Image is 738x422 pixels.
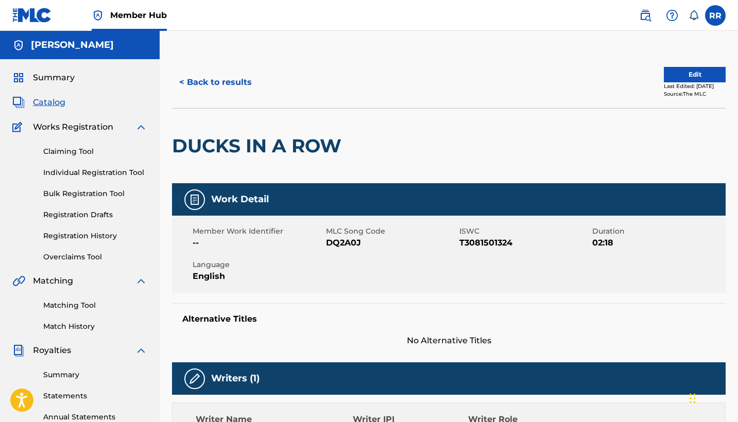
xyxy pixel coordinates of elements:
iframe: Resource Center [709,270,738,355]
h5: Rod Roberts [31,39,114,51]
img: expand [135,121,147,133]
span: Language [193,259,323,270]
div: Help [662,5,682,26]
span: Royalties [33,344,71,357]
span: Duration [592,226,723,237]
img: Royalties [12,344,25,357]
div: Notifications [689,10,699,21]
span: -- [193,237,323,249]
a: CatalogCatalog [12,96,65,109]
img: Accounts [12,39,25,51]
a: Summary [43,370,147,380]
a: Registration History [43,231,147,241]
img: Matching [12,275,25,287]
iframe: Chat Widget [686,373,738,422]
h5: Writers (1) [211,373,260,384]
h5: Work Detail [211,194,269,205]
img: Catalog [12,96,25,109]
img: expand [135,275,147,287]
button: < Back to results [172,69,259,95]
span: No Alternative Titles [172,335,726,347]
img: search [639,9,651,22]
a: Overclaims Tool [43,252,147,262]
span: ISWC [459,226,590,237]
a: Bulk Registration Tool [43,188,147,199]
span: T3081501324 [459,237,590,249]
span: Works Registration [33,121,113,133]
span: Matching [33,275,73,287]
a: Matching Tool [43,300,147,311]
span: Summary [33,72,75,84]
img: Top Rightsholder [92,9,104,22]
div: User Menu [705,5,726,26]
img: help [666,9,678,22]
div: Source: The MLC [664,90,726,98]
a: Individual Registration Tool [43,167,147,178]
span: 02:18 [592,237,723,249]
a: Claiming Tool [43,146,147,157]
a: Statements [43,391,147,401]
div: Last Edited: [DATE] [664,82,726,90]
h2: DUCKS IN A ROW [172,134,347,157]
a: Match History [43,321,147,332]
span: Member Hub [110,9,167,21]
a: SummarySummary [12,72,75,84]
img: Summary [12,72,25,84]
img: expand [135,344,147,357]
img: Works Registration [12,121,26,133]
img: MLC Logo [12,8,52,23]
span: Catalog [33,96,65,109]
img: Writers [188,373,201,385]
h5: Alternative Titles [182,314,715,324]
div: Drag [690,383,696,414]
a: Public Search [635,5,656,26]
span: DQ2A0J [326,237,457,249]
span: Member Work Identifier [193,226,323,237]
span: MLC Song Code [326,226,457,237]
span: English [193,270,323,283]
button: Edit [664,67,726,82]
a: Registration Drafts [43,209,147,220]
img: Work Detail [188,194,201,206]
